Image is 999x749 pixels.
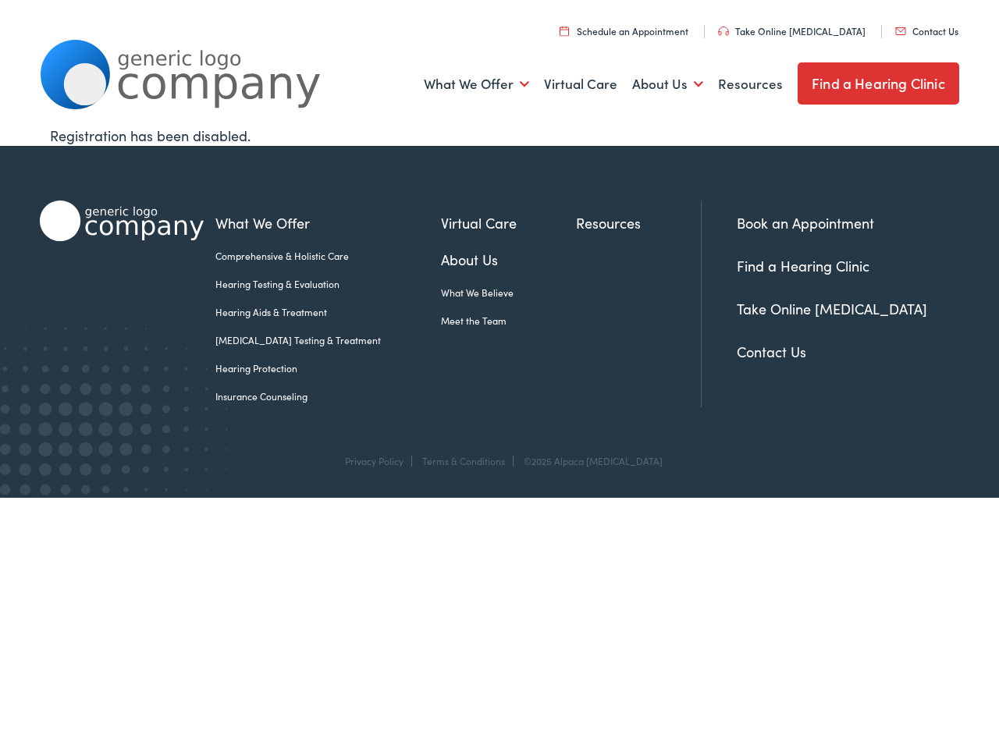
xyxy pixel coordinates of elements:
a: Privacy Policy [345,454,404,467]
a: Hearing Protection [215,361,441,375]
a: Take Online [MEDICAL_DATA] [718,24,866,37]
a: Take Online [MEDICAL_DATA] [737,299,927,318]
img: utility icon [560,26,569,36]
a: Insurance Counseling [215,389,441,403]
a: Resources [576,212,701,233]
a: Resources [718,55,783,113]
a: Schedule an Appointment [560,24,688,37]
img: utility icon [718,27,729,36]
a: Contact Us [895,24,958,37]
a: What We Believe [441,286,577,300]
a: About Us [441,249,577,270]
a: Terms & Conditions [422,454,505,467]
a: Find a Hearing Clinic [798,62,959,105]
a: Book an Appointment [737,213,874,233]
a: Find a Hearing Clinic [737,256,869,275]
img: utility icon [895,27,906,35]
div: Registration has been disabled. [50,125,949,146]
a: About Us [632,55,703,113]
a: Comprehensive & Holistic Care [215,249,441,263]
a: Virtual Care [441,212,577,233]
a: What We Offer [215,212,441,233]
a: What We Offer [424,55,529,113]
a: Hearing Aids & Treatment [215,305,441,319]
a: Virtual Care [544,55,617,113]
img: Alpaca Audiology [40,201,204,241]
a: Contact Us [737,342,806,361]
a: Hearing Testing & Evaluation [215,277,441,291]
a: Meet the Team [441,314,577,328]
div: ©2025 Alpaca [MEDICAL_DATA] [516,456,663,467]
a: [MEDICAL_DATA] Testing & Treatment [215,333,441,347]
